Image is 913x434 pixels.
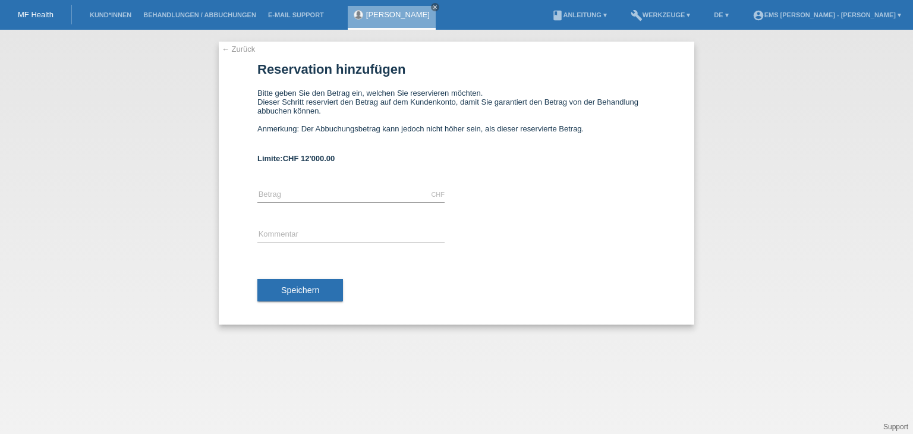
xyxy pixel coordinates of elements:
h1: Reservation hinzufügen [257,62,656,77]
a: MF Health [18,10,53,19]
a: [PERSON_NAME] [366,10,430,19]
i: build [631,10,643,21]
a: Support [883,423,908,431]
a: Behandlungen / Abbuchungen [137,11,262,18]
i: account_circle [753,10,764,21]
a: E-Mail Support [262,11,330,18]
b: Limite: [257,154,335,163]
a: close [431,3,439,11]
div: Bitte geben Sie den Betrag ein, welchen Sie reservieren möchten. Dieser Schritt reserviert den Be... [257,89,656,142]
span: Speichern [281,285,319,295]
i: book [552,10,563,21]
span: CHF 12'000.00 [283,154,335,163]
button: Speichern [257,279,343,301]
a: bookAnleitung ▾ [546,11,613,18]
a: Kund*innen [84,11,137,18]
a: account_circleEMS [PERSON_NAME] - [PERSON_NAME] ▾ [747,11,907,18]
i: close [432,4,438,10]
a: buildWerkzeuge ▾ [625,11,697,18]
a: ← Zurück [222,45,255,54]
div: CHF [431,191,445,198]
a: DE ▾ [708,11,734,18]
